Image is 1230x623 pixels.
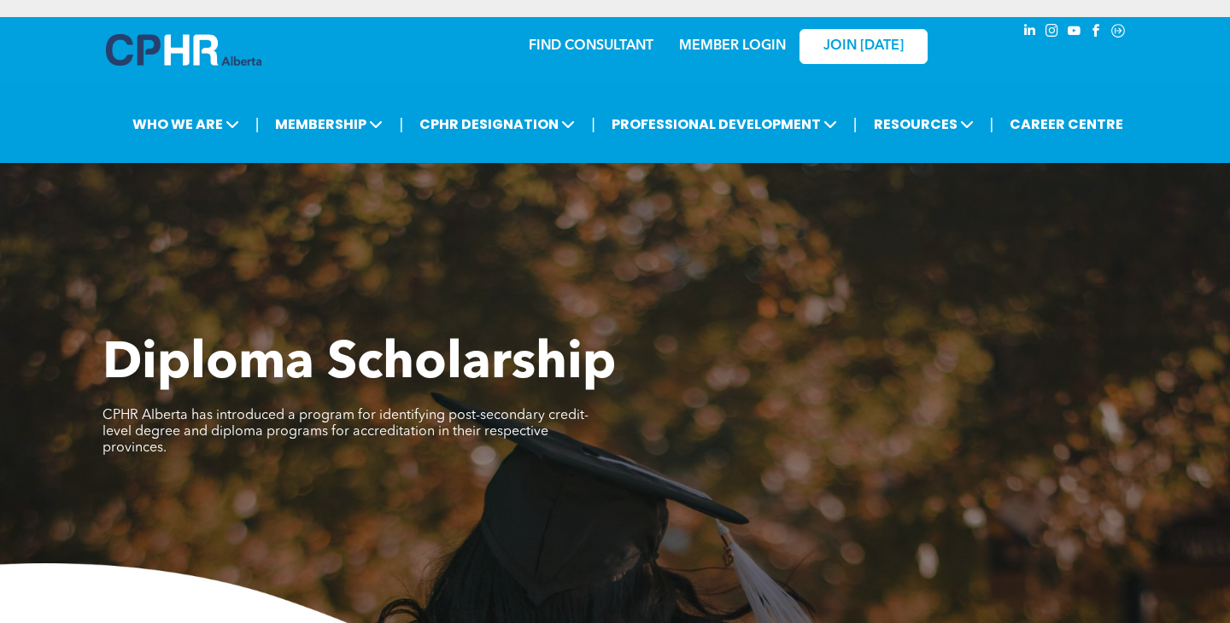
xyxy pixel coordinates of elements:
[102,409,589,455] span: CPHR Alberta has introduced a program for identifying post-secondary credit-level degree and dipl...
[799,29,928,64] a: JOIN [DATE]
[869,108,979,140] span: RESOURCES
[591,107,595,142] li: |
[127,108,244,140] span: WHO WE ARE
[853,107,858,142] li: |
[823,38,904,55] span: JOIN [DATE]
[1109,21,1127,44] a: Social network
[414,108,580,140] span: CPHR DESIGNATION
[255,107,260,142] li: |
[1004,108,1128,140] a: CAREER CENTRE
[102,339,616,390] span: Diploma Scholarship
[399,107,403,142] li: |
[606,108,842,140] span: PROFESSIONAL DEVELOPMENT
[106,34,261,66] img: A blue and white logo for cp alberta
[1020,21,1039,44] a: linkedin
[529,39,653,53] a: FIND CONSULTANT
[1086,21,1105,44] a: facebook
[270,108,388,140] span: MEMBERSHIP
[990,107,994,142] li: |
[1042,21,1061,44] a: instagram
[679,39,786,53] a: MEMBER LOGIN
[1064,21,1083,44] a: youtube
